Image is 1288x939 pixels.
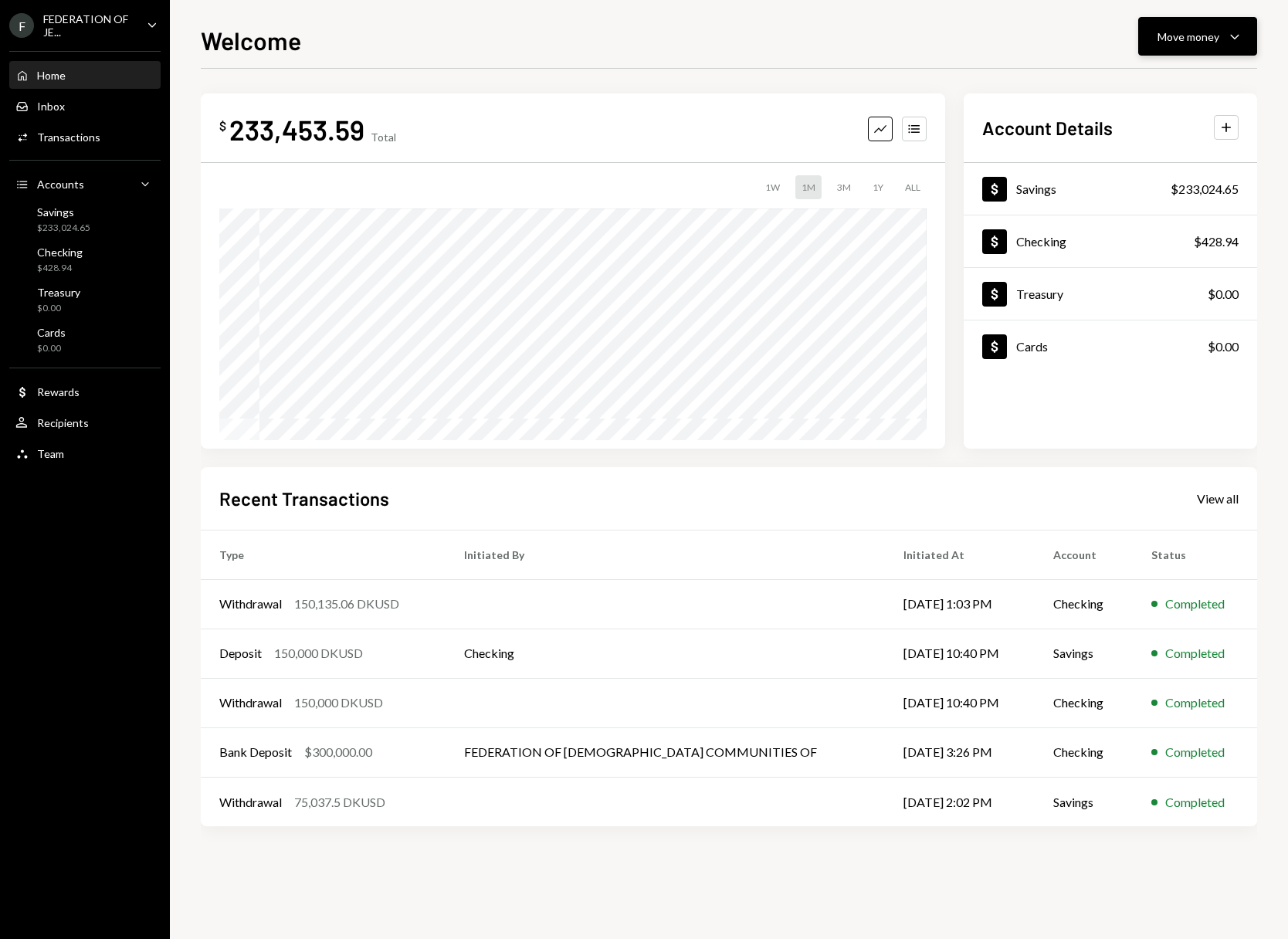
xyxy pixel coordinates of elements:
[201,530,446,579] th: Type
[1016,286,1063,301] div: Treasury
[274,644,363,663] div: 150,000 DKUSD
[1035,678,1133,727] td: Checking
[1171,180,1239,198] div: $233,024.65
[885,777,1035,826] td: [DATE] 2:02 PM
[9,378,161,405] a: Rewards
[1035,629,1133,678] td: Savings
[1133,530,1257,579] th: Status
[37,385,80,398] div: Rewards
[1035,579,1133,629] td: Checking
[885,727,1035,777] td: [DATE] 3:26 PM
[219,118,226,134] div: $
[9,241,161,278] a: Checking$428.94
[219,486,389,511] h2: Recent Transactions
[219,595,282,613] div: Withdrawal
[885,678,1035,727] td: [DATE] 10:40 PM
[9,13,34,38] div: F
[37,447,64,460] div: Team
[885,530,1035,579] th: Initiated At
[9,321,161,358] a: Cards$0.00
[1208,285,1239,303] div: $0.00
[9,281,161,318] a: Treasury$0.00
[446,629,885,678] td: Checking
[9,439,161,467] a: Team
[37,100,65,113] div: Inbox
[1035,777,1133,826] td: Savings
[9,408,161,436] a: Recipients
[446,727,885,777] td: FEDERATION OF [DEMOGRAPHIC_DATA] COMMUNITIES OF
[37,131,100,144] div: Transactions
[9,92,161,120] a: Inbox
[294,595,399,613] div: 150,135.06 DKUSD
[371,131,396,144] div: Total
[1165,595,1225,613] div: Completed
[219,644,262,663] div: Deposit
[9,123,161,151] a: Transactions
[294,693,383,712] div: 150,000 DKUSD
[1165,793,1225,812] div: Completed
[446,530,885,579] th: Initiated By
[964,215,1257,267] a: Checking$428.94
[37,326,66,339] div: Cards
[1016,181,1056,196] div: Savings
[294,793,385,812] div: 75,037.5 DKUSD
[1194,232,1239,251] div: $428.94
[982,115,1113,141] h2: Account Details
[43,12,134,39] div: FEDERATION OF JE...
[885,579,1035,629] td: [DATE] 1:03 PM
[1016,234,1066,249] div: Checking
[229,112,364,147] div: 233,453.59
[1158,29,1219,45] div: Move money
[9,61,161,89] a: Home
[37,286,80,299] div: Treasury
[1197,491,1239,507] div: View all
[1208,337,1239,356] div: $0.00
[37,342,66,355] div: $0.00
[1035,727,1133,777] td: Checking
[1138,17,1257,56] button: Move money
[866,175,890,199] div: 1Y
[37,262,83,275] div: $428.94
[1165,644,1225,663] div: Completed
[795,175,822,199] div: 1M
[831,175,857,199] div: 3M
[37,416,89,429] div: Recipients
[9,170,161,198] a: Accounts
[1165,743,1225,761] div: Completed
[304,743,372,761] div: $300,000.00
[964,320,1257,372] a: Cards$0.00
[219,743,292,761] div: Bank Deposit
[1035,530,1133,579] th: Account
[1197,490,1239,507] a: View all
[37,178,84,191] div: Accounts
[37,69,66,82] div: Home
[885,629,1035,678] td: [DATE] 10:40 PM
[37,246,83,259] div: Checking
[964,268,1257,320] a: Treasury$0.00
[759,175,786,199] div: 1W
[964,163,1257,215] a: Savings$233,024.65
[37,302,80,315] div: $0.00
[219,693,282,712] div: Withdrawal
[1165,693,1225,712] div: Completed
[219,793,282,812] div: Withdrawal
[899,175,927,199] div: ALL
[9,201,161,238] a: Savings$233,024.65
[1016,339,1048,354] div: Cards
[37,205,90,219] div: Savings
[201,25,301,56] h1: Welcome
[37,222,90,235] div: $233,024.65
